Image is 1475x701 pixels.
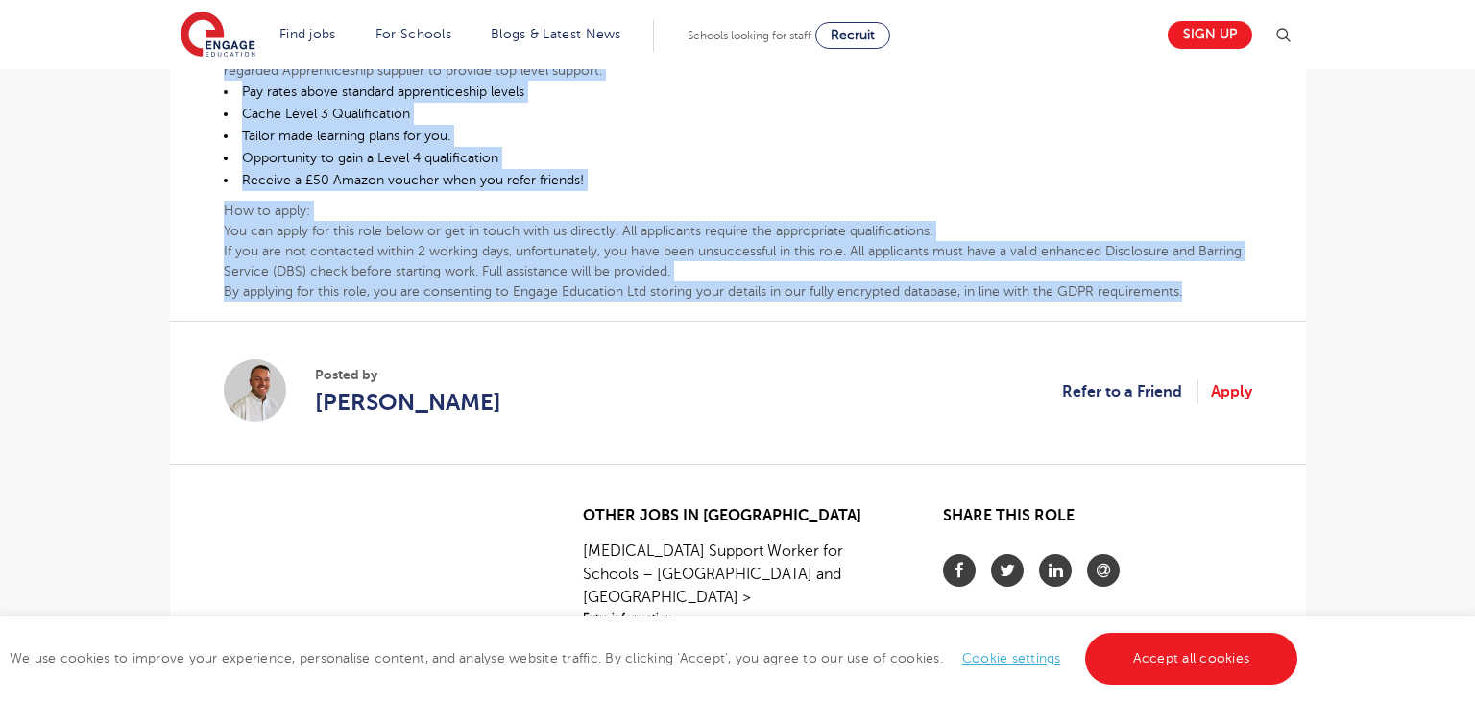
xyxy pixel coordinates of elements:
[583,507,891,525] h2: Other jobs in [GEOGRAPHIC_DATA]
[315,365,501,385] span: Posted by
[1062,379,1198,404] a: Refer to a Friend
[224,241,1252,281] p: If you are not contacted within 2 working days, unfortunately, you have been unsuccessful in this...
[224,281,1252,302] p: By applying for this role, you are consenting to Engage Education Ltd storing your details in our...
[315,385,501,420] a: [PERSON_NAME]
[1168,21,1252,49] a: Sign up
[1211,379,1252,404] a: Apply
[224,169,1252,191] li: Receive a £50 Amazon voucher when you refer friends!
[224,103,1252,125] li: Cache Level 3 Qualification
[10,651,1302,665] span: We use cookies to improve your experience, personalise content, and analyse website traffic. By c...
[831,28,875,42] span: Recruit
[375,27,451,41] a: For Schools
[583,609,891,626] span: Extra information
[181,12,255,60] img: Engage Education
[688,29,811,42] span: Schools looking for staff
[224,125,1252,147] li: Tailor made learning plans for you.
[491,27,621,41] a: Blogs & Latest News
[224,147,1252,169] li: Opportunity to gain a Level 4 qualification
[1085,633,1298,685] a: Accept all cookies
[815,22,890,49] a: Recruit
[962,651,1061,665] a: Cookie settings
[224,204,310,218] b: How to apply:
[279,27,336,41] a: Find jobs
[943,507,1251,535] h2: Share this role
[224,81,1252,103] li: Pay rates above standard apprenticeship levels
[583,540,891,626] a: [MEDICAL_DATA] Support Worker for Schools – [GEOGRAPHIC_DATA] and [GEOGRAPHIC_DATA] >Extra inform...
[224,221,1252,241] p: You can apply for this role below or get in touch with us directly. All applicants require the ap...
